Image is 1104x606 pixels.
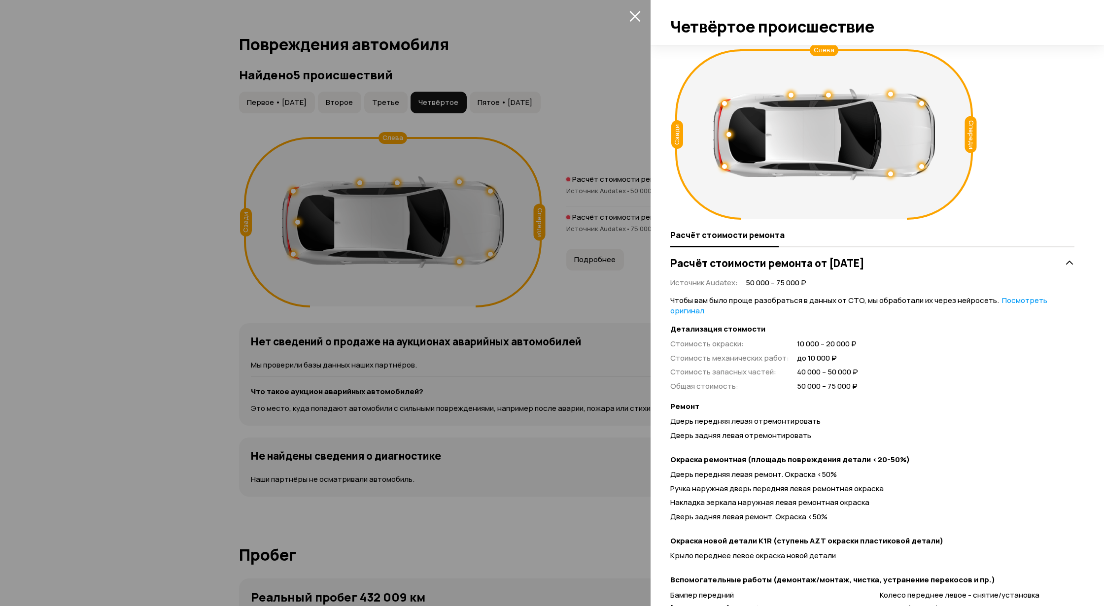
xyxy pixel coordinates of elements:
span: Бампер передний [670,590,734,600]
span: Дверь передняя левая ремонт. Окраска <50% [670,469,837,479]
span: 10 000 – 20 000 ₽ [797,339,858,349]
span: 50 000 – 75 000 ₽ [746,278,806,288]
div: Слева [810,44,838,56]
span: Источник Audatex : [670,277,738,288]
div: Спереди [965,116,977,153]
strong: Окраска ремонтная (площадь повреждения детали <20-50%) [670,455,1074,465]
strong: Ремонт [670,402,1074,412]
span: Дверь задняя левая отремонтировать [670,430,811,440]
span: 50 000 – 75 000 ₽ [797,381,858,392]
span: до 10 000 ₽ [797,353,858,364]
span: Стоимость окраски : [670,338,744,349]
span: Чтобы вам было проще разобраться в данных от СТО, мы обработали их через нейросеть. [670,295,1047,316]
span: Колесо переднее левое - снятие/установка [880,590,1039,600]
span: Дверь задняя левая ремонт. Окраска <50% [670,511,828,522]
span: Стоимость механических работ : [670,353,789,363]
h3: Расчёт стоимости ремонта от [DATE] [670,257,864,269]
span: Стоимость запасных частей : [670,367,776,377]
span: Дверь передняя левая отремонтировать [670,416,821,426]
span: Общая стоимость : [670,381,738,391]
strong: Окраска новой детали K1R (ступень AZT окраски пластиковой детали) [670,536,1074,546]
span: 40 000 – 50 000 ₽ [797,367,858,377]
span: Расчёт стоимости ремонта [670,230,785,240]
strong: Детализация стоимости [670,324,1074,335]
a: Посмотреть оригинал [670,295,1047,316]
strong: Вспомогательные работы (демонтаж/монтаж, чистка, устранение перекосов и пр.) [670,575,1074,585]
span: Ручка наружная дверь передняя левая ремонтная окраска [670,483,884,494]
span: Крыло переднее левое окраска новой детали [670,550,836,561]
span: Накладка зеркала наружная левая ремонтная окраска [670,497,869,507]
div: Сзади [671,120,683,149]
button: закрыть [627,8,643,24]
